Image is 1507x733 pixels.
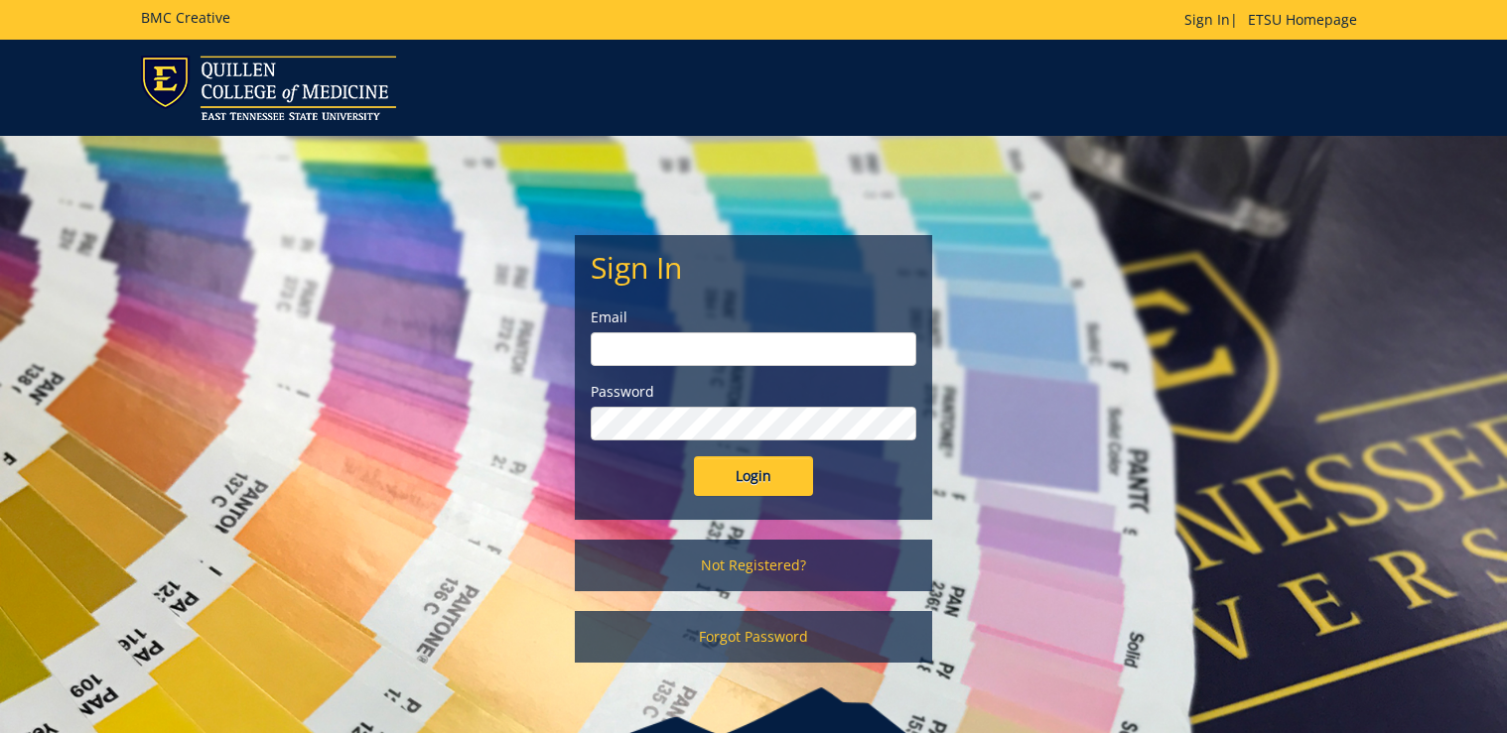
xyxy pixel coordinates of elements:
a: Sign In [1184,10,1230,29]
a: Forgot Password [575,611,932,663]
label: Email [591,307,916,327]
label: Password [591,382,916,402]
img: ETSU logo [141,56,396,120]
a: Not Registered? [575,540,932,591]
p: | [1184,10,1367,30]
input: Login [694,456,813,496]
h5: BMC Creative [141,10,230,25]
a: ETSU Homepage [1238,10,1367,29]
h2: Sign In [591,251,916,284]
